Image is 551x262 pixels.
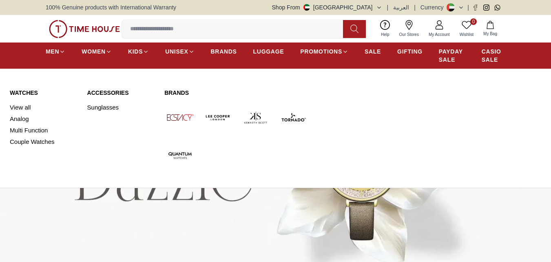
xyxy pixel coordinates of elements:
[478,19,502,38] button: My Bag
[467,3,469,11] span: |
[378,31,393,38] span: Help
[300,47,342,56] span: PROMOTIONS
[439,47,465,64] span: PAYDAY SALE
[272,3,382,11] button: Shop From[GEOGRAPHIC_DATA]
[393,3,409,11] button: العربية
[211,44,237,59] a: BRANDS
[46,3,176,11] span: 100% Genuine products with International Warranty
[365,47,381,56] span: SALE
[164,140,196,171] img: Quantum
[253,44,284,59] a: LUGGAGE
[420,3,447,11] div: Currency
[211,47,237,56] span: BRANDS
[482,47,505,64] span: CASIO SALE
[494,4,500,11] a: Whatsapp
[376,18,394,39] a: Help
[397,44,423,59] a: GIFTING
[87,102,155,113] a: Sunglasses
[439,44,465,67] a: PAYDAY SALE
[387,3,389,11] span: |
[164,89,309,97] a: Brands
[472,4,478,11] a: Facebook
[455,18,478,39] a: 0Wishlist
[394,18,424,39] a: Our Stores
[480,31,500,37] span: My Bag
[303,4,310,11] img: United Arab Emirates
[365,44,381,59] a: SALE
[240,102,272,133] img: Kenneth Scott
[482,44,505,67] a: CASIO SALE
[456,31,477,38] span: Wishlist
[165,47,188,56] span: UNISEX
[253,47,284,56] span: LUGGAGE
[82,47,106,56] span: WOMEN
[10,125,77,136] a: Multi Function
[87,89,155,97] a: Accessories
[396,31,422,38] span: Our Stores
[278,102,309,133] img: Tornado
[128,44,149,59] a: KIDS
[10,136,77,148] a: Couple Watches
[300,44,348,59] a: PROMOTIONS
[164,102,196,133] img: Ecstacy
[397,47,423,56] span: GIFTING
[425,31,453,38] span: My Account
[46,44,65,59] a: MEN
[10,102,77,113] a: View all
[46,47,59,56] span: MEN
[414,3,416,11] span: |
[82,44,112,59] a: WOMEN
[483,4,489,11] a: Instagram
[10,89,77,97] a: Watches
[49,20,120,38] img: ...
[128,47,143,56] span: KIDS
[202,102,234,133] img: Lee Cooper
[10,113,77,125] a: Analog
[470,18,477,25] span: 0
[165,44,194,59] a: UNISEX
